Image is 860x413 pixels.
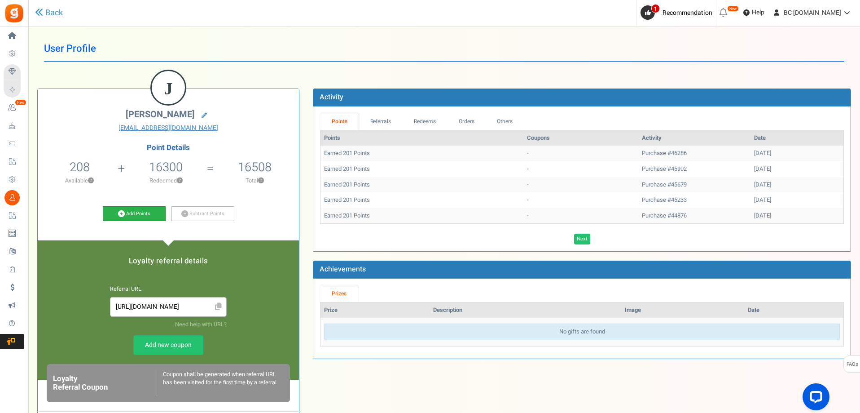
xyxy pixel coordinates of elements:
h6: Referral URL [110,286,227,293]
div: [DATE] [754,196,840,204]
span: Help [750,8,764,17]
div: [DATE] [754,165,840,173]
figcaption: J [152,71,185,106]
a: New [4,100,24,115]
div: [DATE] [754,181,840,189]
span: FAQs [846,356,858,373]
td: Earned 201 Points [320,208,523,224]
a: Orders [447,113,486,130]
td: Purchase #46286 [638,146,750,161]
td: - [523,161,638,177]
th: Coupons [523,130,638,146]
div: No gifts are found [324,324,840,340]
a: Points [320,113,359,130]
span: 1 [651,4,660,13]
th: Points [320,130,523,146]
button: ? [258,178,264,184]
td: Purchase #45902 [638,161,750,177]
span: 208 [70,158,90,176]
th: Description [430,302,621,318]
td: Earned 201 Points [320,177,523,193]
div: Coupon shall be generated when referral URL has been visited for the first time by a referral [157,370,284,396]
b: Achievements [320,264,366,275]
td: - [523,177,638,193]
a: Referrals [359,113,403,130]
h1: User Profile [44,36,844,62]
h5: 16508 [238,160,272,174]
span: Recommendation [663,8,712,18]
td: Earned 201 Points [320,161,523,177]
a: Prizes [320,285,358,302]
th: Image [621,302,744,318]
h6: Loyalty Referral Coupon [53,375,157,391]
p: Available [42,177,117,185]
button: ? [177,178,183,184]
a: Redeems [403,113,448,130]
td: Earned 201 Points [320,146,523,161]
td: - [523,192,638,208]
p: Redeemed [126,177,206,185]
div: [DATE] [754,212,840,220]
img: Gratisfaction [4,3,24,23]
th: Activity [638,130,750,146]
a: Next [574,234,590,244]
th: Date [744,302,843,318]
td: Purchase #45233 [638,192,750,208]
span: BC [DOMAIN_NAME] [784,8,841,18]
td: Purchase #45679 [638,177,750,193]
h5: 16300 [149,160,183,174]
a: [EMAIL_ADDRESS][DOMAIN_NAME] [44,124,292,133]
td: - [523,146,638,161]
b: Activity [320,92,343,102]
a: 1 Recommendation [641,5,716,20]
div: [DATE] [754,149,840,158]
td: Purchase #44876 [638,208,750,224]
h5: Loyalty referral details [47,257,290,265]
a: Add Points [103,206,166,222]
h4: Point Details [38,144,299,152]
span: Click to Copy [211,299,225,315]
a: Subtract Points [171,206,234,222]
a: Help [740,5,768,20]
em: New [727,5,739,12]
td: - [523,208,638,224]
a: Add new coupon [133,335,203,355]
span: [PERSON_NAME] [126,108,195,121]
p: Total [215,177,295,185]
button: ? [88,178,94,184]
a: Others [486,113,524,130]
td: Earned 201 Points [320,192,523,208]
em: New [15,99,26,106]
th: Date [750,130,843,146]
a: Need help with URL? [175,320,227,329]
th: Prize [320,302,429,318]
